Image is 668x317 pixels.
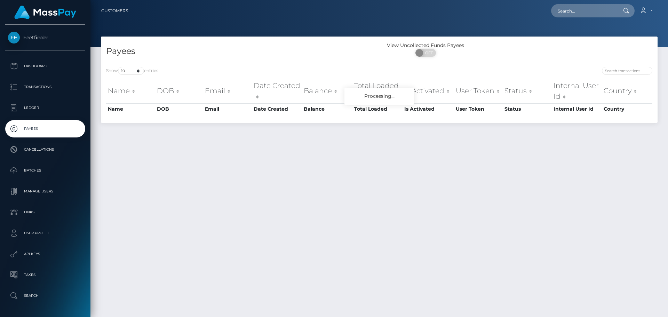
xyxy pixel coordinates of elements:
p: Batches [8,165,82,176]
th: Status [503,103,552,114]
p: Taxes [8,270,82,280]
th: User Token [454,103,503,114]
a: Ledger [5,99,85,117]
th: Date Created [252,103,302,114]
img: MassPay Logo [14,6,76,19]
p: Cancellations [8,144,82,155]
th: Internal User Id [552,103,602,114]
th: Name [106,103,155,114]
a: Dashboard [5,57,85,75]
h4: Payees [106,45,374,57]
th: DOB [155,103,203,114]
th: Name [106,79,155,103]
label: Show entries [106,67,158,75]
p: Search [8,291,82,301]
p: API Keys [8,249,82,259]
div: Processing... [344,88,414,105]
p: Links [8,207,82,217]
a: Customers [101,3,128,18]
th: Is Activated [403,79,454,103]
span: OFF [419,49,437,57]
th: Email [203,79,252,103]
a: Payees [5,120,85,137]
th: Country [602,79,652,103]
th: Total Loaded [352,79,403,103]
th: Balance [302,79,352,103]
a: API Keys [5,245,85,263]
p: User Profile [8,228,82,238]
a: User Profile [5,224,85,242]
th: Is Activated [403,103,454,114]
select: Showentries [118,67,144,75]
span: Feetfinder [5,34,85,41]
input: Search... [551,4,617,17]
th: Status [503,79,552,103]
p: Manage Users [8,186,82,197]
a: Links [5,204,85,221]
a: Batches [5,162,85,179]
th: DOB [155,79,203,103]
th: Email [203,103,252,114]
th: Date Created [252,79,302,103]
p: Transactions [8,82,82,92]
p: Payees [8,124,82,134]
th: Balance [302,103,352,114]
th: User Token [454,79,503,103]
a: Taxes [5,266,85,284]
th: Internal User Id [552,79,602,103]
img: Feetfinder [8,32,20,43]
p: Dashboard [8,61,82,71]
a: Transactions [5,78,85,96]
a: Manage Users [5,183,85,200]
div: View Uncollected Funds Payees [379,42,472,49]
th: Total Loaded [352,103,403,114]
th: Country [602,103,652,114]
a: Cancellations [5,141,85,158]
input: Search transactions [602,67,652,75]
p: Ledger [8,103,82,113]
a: Search [5,287,85,304]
